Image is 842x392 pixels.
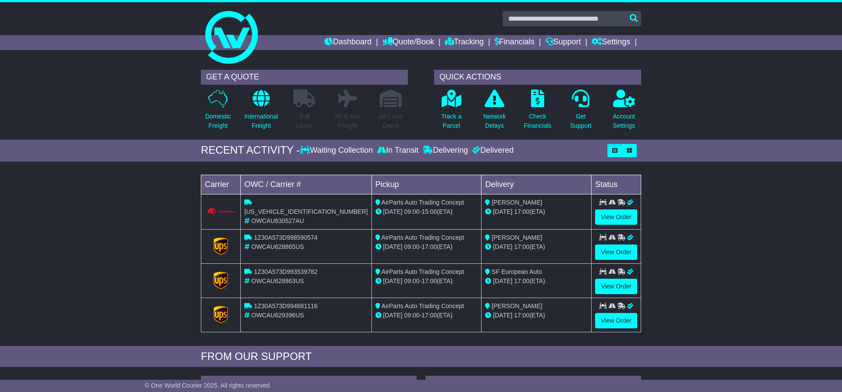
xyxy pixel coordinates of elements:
[382,35,434,50] a: Quote/Book
[375,207,478,216] div: - (ETA)
[485,207,588,216] div: (ETA)
[492,199,542,206] span: [PERSON_NAME]
[404,277,420,284] span: 09:00
[482,175,592,194] td: Delivery
[207,207,235,216] img: Couriers_Please.png
[485,311,588,320] div: (ETA)
[595,313,637,328] a: View Order
[382,268,464,275] span: AirParts Auto Trading Concept
[254,234,318,241] span: 1Z30A573D998590574
[613,89,636,135] a: AccountSettings
[145,382,271,389] span: © One World Courier 2025. All rights reserved.
[421,312,437,319] span: 17:00
[492,234,542,241] span: [PERSON_NAME]
[382,234,464,241] span: AirParts Auto Trading Concept
[493,208,512,215] span: [DATE]
[404,312,420,319] span: 09:00
[404,208,420,215] span: 09:00
[244,112,278,130] p: International Freight
[251,277,304,284] span: OWCAU628863US
[514,208,529,215] span: 17:00
[524,112,552,130] p: Check Financials
[445,35,484,50] a: Tracking
[421,208,437,215] span: 15:00
[375,146,421,155] div: In Transit
[441,112,461,130] p: Track a Parcel
[595,209,637,225] a: View Order
[421,243,437,250] span: 17:00
[592,175,641,194] td: Status
[514,277,529,284] span: 17:00
[254,268,318,275] span: 1Z30A573D993539782
[251,312,304,319] span: OWCAU629396US
[300,146,375,155] div: Waiting Collection
[214,272,228,289] img: GetCarrierServiceLogo
[493,243,512,250] span: [DATE]
[404,243,420,250] span: 09:00
[595,279,637,294] a: View Order
[375,277,478,286] div: - (ETA)
[492,302,542,309] span: [PERSON_NAME]
[251,217,304,224] span: OWCAU630527AU
[421,146,470,155] div: Delivering
[524,89,552,135] a: CheckFinancials
[592,35,630,50] a: Settings
[375,242,478,252] div: - (ETA)
[205,89,231,135] a: DomesticFreight
[383,277,403,284] span: [DATE]
[493,312,512,319] span: [DATE]
[382,302,464,309] span: AirParts Auto Trading Concept
[514,312,529,319] span: 17:00
[335,112,360,130] p: Air & Sea Freight
[325,35,371,50] a: Dashboard
[483,112,506,130] p: Network Delays
[251,243,304,250] span: OWCAU628865US
[293,112,315,130] p: Full Loads
[201,144,300,157] div: RECENT ACTIVITY -
[371,175,482,194] td: Pickup
[613,112,635,130] p: Account Settings
[379,112,403,130] p: Air / Sea Depot
[470,146,514,155] div: Delivered
[244,208,367,215] span: [US_VEHICLE_IDENTIFICATION_NUMBER]
[241,175,371,194] td: OWC / Carrier #
[434,70,641,85] div: QUICK ACTIONS
[492,268,542,275] span: SF European Auto
[570,89,592,135] a: GetSupport
[214,306,228,324] img: GetCarrierServiceLogo
[485,277,588,286] div: (ETA)
[244,89,278,135] a: InternationalFreight
[570,112,592,130] p: Get Support
[254,302,318,309] span: 1Z30A573D994681116
[485,242,588,252] div: (ETA)
[441,89,462,135] a: Track aParcel
[421,277,437,284] span: 17:00
[595,245,637,260] a: View Order
[382,199,464,206] span: AirParts Auto Trading Concept
[383,243,403,250] span: [DATE]
[383,312,403,319] span: [DATE]
[201,70,408,85] div: GET A QUOTE
[201,175,241,194] td: Carrier
[495,35,535,50] a: Financials
[205,112,231,130] p: Domestic Freight
[493,277,512,284] span: [DATE]
[201,350,641,363] div: FROM OUR SUPPORT
[214,237,228,255] img: GetCarrierServiceLogo
[375,311,478,320] div: - (ETA)
[483,89,506,135] a: NetworkDelays
[546,35,581,50] a: Support
[514,243,529,250] span: 17:00
[383,208,403,215] span: [DATE]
